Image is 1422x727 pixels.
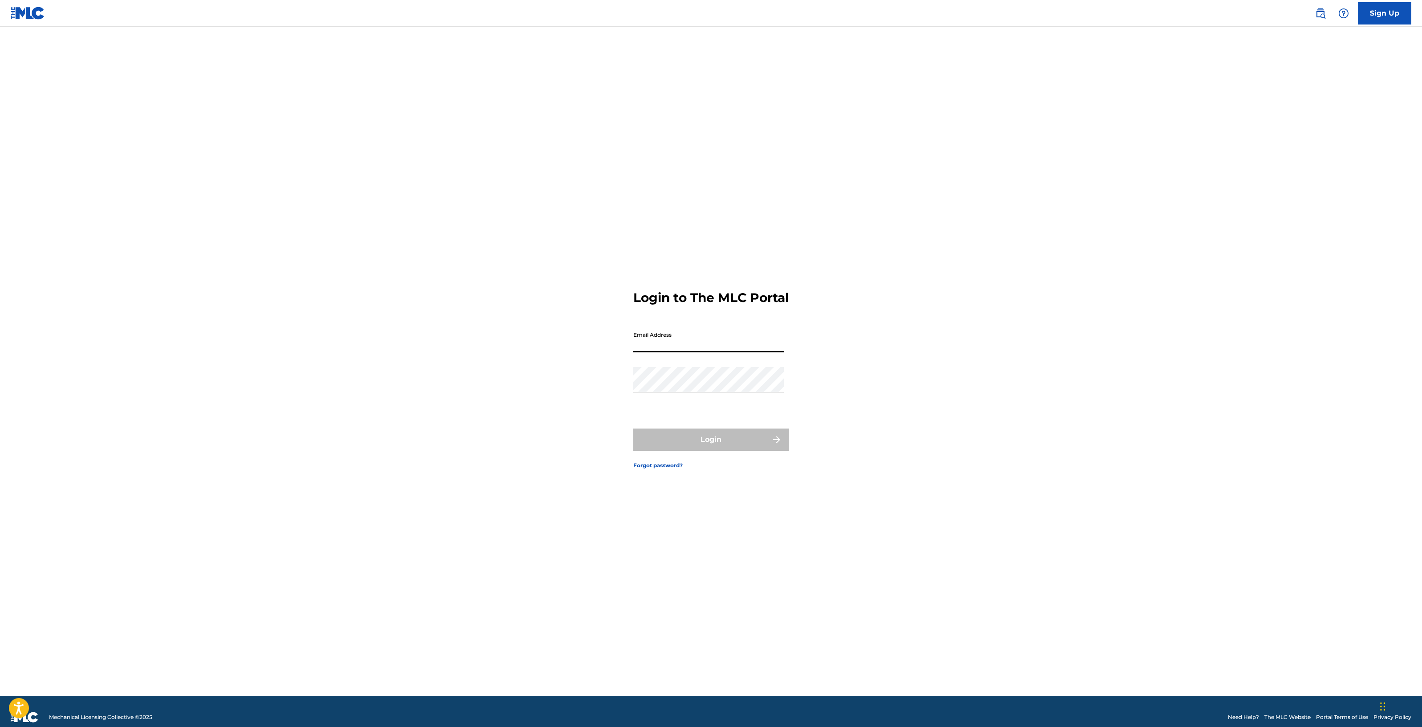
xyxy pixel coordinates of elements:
img: search [1315,8,1326,19]
a: Privacy Policy [1373,713,1411,721]
h3: Login to The MLC Portal [633,290,789,306]
a: Forgot password? [633,462,683,470]
img: help [1338,8,1349,19]
div: Help [1335,4,1353,22]
a: Portal Terms of Use [1316,713,1368,721]
iframe: Chat Widget [1377,684,1422,727]
a: The MLC Website [1264,713,1311,721]
div: Drag [1380,693,1385,720]
img: logo [11,712,38,723]
img: MLC Logo [11,7,45,20]
span: Mechanical Licensing Collective © 2025 [49,713,152,721]
a: Sign Up [1358,2,1411,25]
a: Need Help? [1228,713,1259,721]
a: Public Search [1312,4,1329,22]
